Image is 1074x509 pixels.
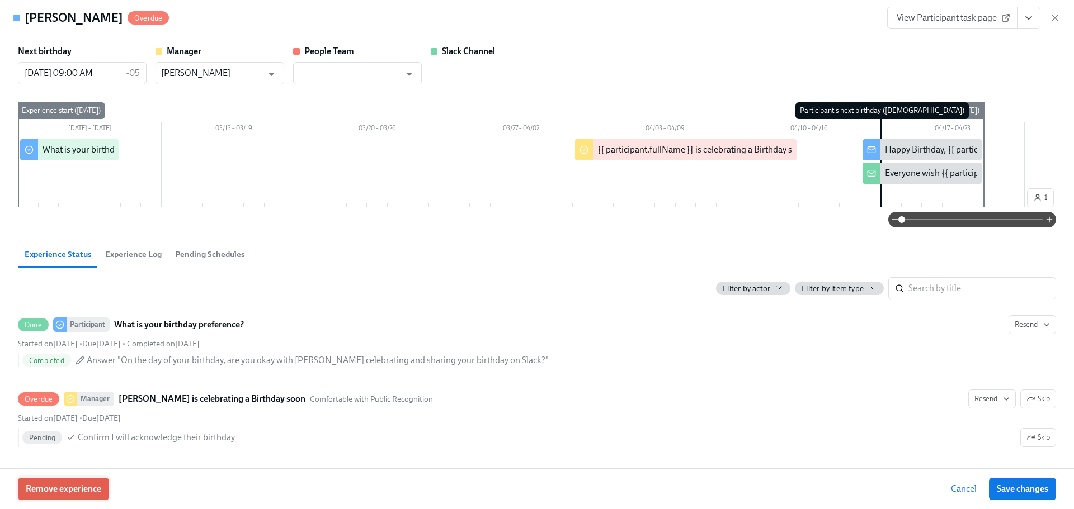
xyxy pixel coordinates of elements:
div: 04/17 – 04/23 [881,122,1025,137]
input: Search by title [908,277,1056,299]
button: DoneParticipantWhat is your birthday preference?Started on[DATE] •Due[DATE] • Completed on[DATE]C... [1009,315,1056,334]
div: 03/27 – 04/02 [449,122,593,137]
button: Filter by actor [716,282,790,295]
strong: Slack Channel [442,46,495,56]
span: Filter by item type [802,283,864,294]
span: Experience Log [105,248,162,261]
a: View Participant task page [887,7,1018,29]
strong: [PERSON_NAME] is celebrating a Birthday soon [119,392,305,406]
div: {{ participant.fullName }} is celebrating a Birthday soon [597,144,807,156]
div: 03/20 – 03/26 [305,122,449,137]
span: Sunday, April 13th 2025, 9:00 am [82,413,121,423]
span: Save changes [997,483,1048,494]
span: Skip [1026,432,1050,443]
div: Participant [67,317,110,332]
strong: People Team [304,46,354,56]
span: Done [18,321,49,329]
button: 1 [1027,188,1054,207]
button: Open [401,65,418,83]
div: 04/10 – 04/16 [737,122,881,137]
span: Cancel [951,483,977,494]
button: Open [263,65,280,83]
span: Confirm I will acknowledge their birthday [78,431,235,444]
div: 03/13 – 03/19 [162,122,305,137]
span: Resend [1015,319,1050,330]
span: This task uses the "Comfortable with Public Recognition" audience [310,394,433,405]
strong: Manager [167,46,201,56]
span: Overdue [128,14,169,22]
div: 04/03 – 04/09 [593,122,737,137]
span: Tuesday, March 11th 2025, 9:00 am [82,339,121,349]
button: View task page [1017,7,1040,29]
div: Happy Birthday, {{ participant.firstName }} [885,144,1047,156]
span: Answer "On the day of your birthday, are you okay with [PERSON_NAME] celebrating and sharing your... [87,354,549,367]
span: Filter by actor [723,283,770,294]
span: Pending [22,434,62,442]
div: Experience start ([DATE]) [17,102,105,119]
button: Filter by item type [795,282,884,295]
span: Thursday, April 3rd 2025, 9:01 am [18,413,78,423]
span: View Participant task page [897,12,1008,23]
button: OverdueManager[PERSON_NAME] is celebrating a Birthday soonComfortable with Public RecognitionSkip... [968,389,1016,408]
span: Overdue [18,395,59,403]
button: Cancel [943,478,984,500]
div: • • [18,339,200,349]
div: Participant's next birthday ([DEMOGRAPHIC_DATA]) [795,102,969,119]
strong: What is your birthday preference? [114,318,244,331]
span: Skip [1026,393,1050,405]
h4: [PERSON_NAME] [25,9,123,26]
span: Completed [22,356,71,365]
div: • [18,413,121,424]
p: -05 [126,67,140,79]
span: 1 [1033,192,1048,203]
span: Remove experience [26,483,101,494]
div: What is your birthday preference? [43,144,170,156]
button: OverdueManager[PERSON_NAME] is celebrating a Birthday soonComfortable with Public RecognitionRese... [1020,428,1056,447]
span: Started on [DATE] [18,339,78,349]
span: Thursday, March 6th 2025, 9:13 am [127,339,200,349]
button: OverdueManager[PERSON_NAME] is celebrating a Birthday soonComfortable with Public RecognitionRese... [1020,389,1056,408]
label: Next birthday [18,45,72,58]
span: Pending Schedules [175,248,245,261]
span: Resend [974,393,1010,405]
button: Remove experience [18,478,109,500]
div: Manager [77,392,114,406]
div: [DATE] – [DATE] [18,122,162,137]
button: Save changes [989,478,1056,500]
span: Experience Status [25,248,92,261]
div: Experience end ([DATE]) [898,102,984,119]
